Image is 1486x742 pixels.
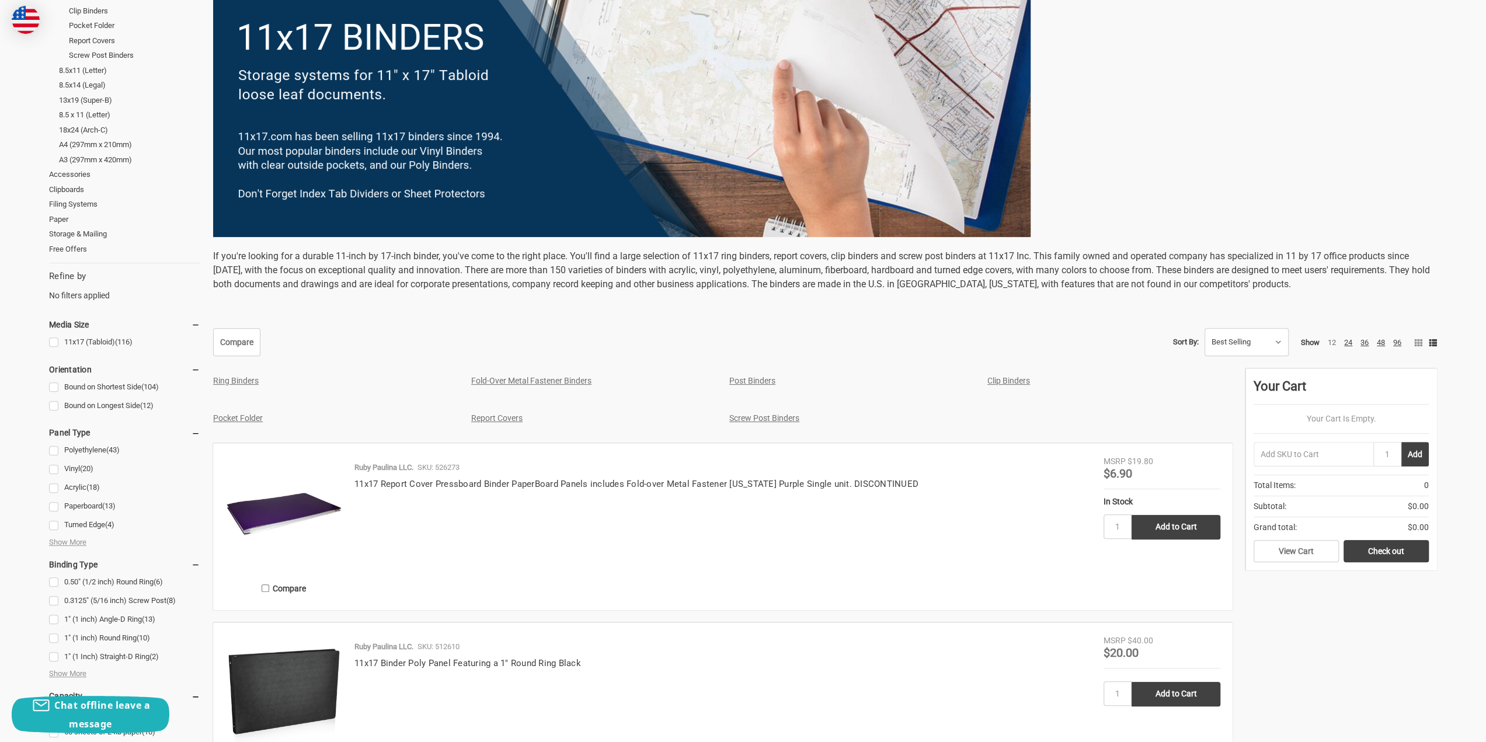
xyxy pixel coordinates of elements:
[354,462,413,473] p: Ruby Paulina LLC.
[1173,333,1198,351] label: Sort By:
[1360,338,1369,347] a: 36
[1254,413,1429,425] p: Your Cart Is Empty.
[729,376,775,385] a: Post Binders
[49,558,200,572] h5: Binding Type
[1132,515,1220,539] input: Add to Cart
[49,537,86,548] span: Show More
[59,78,200,93] a: 8.5x14 (Legal)
[59,63,200,78] a: 8.5x11 (Letter)
[69,48,200,63] a: Screw Post Binders
[1328,338,1336,347] a: 12
[49,461,200,477] a: Vinyl
[354,658,581,668] a: 11x17 Binder Poly Panel Featuring a 1" Round Ring Black
[140,401,154,410] span: (12)
[49,499,200,514] a: Paperboard
[471,376,591,385] a: Fold-Over Metal Fastener Binders
[49,227,200,242] a: Storage & Mailing
[1104,646,1139,660] span: $20.00
[49,197,200,212] a: Filing Systems
[354,641,413,653] p: Ruby Paulina LLC.
[49,335,200,350] a: 11x17 (Tabloid)
[1408,500,1429,513] span: $0.00
[142,615,155,623] span: (13)
[225,579,342,598] label: Compare
[69,4,200,19] a: Clip Binders
[49,593,200,609] a: 0.3125" (5/16 inch) Screw Post
[987,376,1030,385] a: Clip Binders
[1104,466,1132,480] span: $6.90
[225,455,342,572] img: 11x17 Report Cover Pressboard Binder PaperBoard Panels includes Fold-over Metal Fastener Louisian...
[471,413,523,423] a: Report Covers
[105,520,114,529] span: (4)
[1254,377,1429,405] div: Your Cart
[49,480,200,496] a: Acrylic
[69,33,200,48] a: Report Covers
[49,363,200,377] h5: Orientation
[1401,442,1429,466] button: Add
[49,574,200,590] a: 0.50" (1/2 inch) Round Ring
[106,445,120,454] span: (43)
[1393,338,1401,347] a: 96
[213,413,263,423] a: Pocket Folder
[49,212,200,227] a: Paper
[1377,338,1385,347] a: 48
[1104,635,1126,647] div: MSRP
[1104,455,1126,468] div: MSRP
[102,501,116,510] span: (13)
[1301,338,1320,347] span: Show
[1390,710,1486,742] iframe: Google Customer Reviews
[213,376,259,385] a: Ring Binders
[59,137,200,152] a: A4 (297mm x 210mm)
[1254,521,1297,534] span: Grand total:
[137,633,150,642] span: (10)
[1254,479,1296,492] span: Total Items:
[213,328,260,356] a: Compare
[1254,540,1339,562] a: View Cart
[1254,442,1373,466] input: Add SKU to Cart
[1344,540,1429,562] a: Check out
[154,577,163,586] span: (6)
[417,462,460,473] p: SKU: 526273
[49,242,200,257] a: Free Offers
[49,649,200,665] a: 1" (1 Inch) Straight-D Ring
[49,167,200,182] a: Accessories
[59,123,200,138] a: 18x24 (Arch-C)
[59,107,200,123] a: 8.5 x 11 (Letter)
[49,689,200,703] h5: Capacity
[262,584,269,592] input: Compare
[54,699,150,730] span: Chat offline leave a message
[49,270,200,301] div: No filters applied
[1408,521,1429,534] span: $0.00
[69,18,200,33] a: Pocket Folder
[80,464,93,473] span: (20)
[149,652,159,661] span: (2)
[86,483,100,492] span: (18)
[141,382,159,391] span: (104)
[12,696,169,733] button: Chat offline leave a message
[166,596,176,605] span: (8)
[49,668,86,680] span: Show More
[49,443,200,458] a: Polyethylene
[49,426,200,440] h5: Panel Type
[12,6,40,34] img: duty and tax information for United States
[729,413,799,423] a: Screw Post Binders
[49,379,200,395] a: Bound on Shortest Side
[49,270,200,283] h5: Refine by
[49,630,200,646] a: 1" (1 inch) Round Ring
[1132,682,1220,706] input: Add to Cart
[1127,636,1153,645] span: $40.00
[1424,479,1429,492] span: 0
[49,612,200,628] a: 1" (1 inch) Angle-D Ring
[49,398,200,414] a: Bound on Longest Side
[1104,496,1220,508] div: In Stock
[115,337,133,346] span: (116)
[213,250,1430,290] span: If you're looking for a durable 11-inch by 17-inch binder, you've come to the right place. You'll...
[1254,500,1286,513] span: Subtotal:
[417,641,460,653] p: SKU: 512610
[59,152,200,168] a: A3 (297mm x 420mm)
[59,93,200,108] a: 13x19 (Super-B)
[1127,457,1153,466] span: $19.80
[49,517,200,533] a: Turned Edge
[354,479,918,489] a: 11x17 Report Cover Pressboard Binder PaperBoard Panels includes Fold-over Metal Fastener [US_STAT...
